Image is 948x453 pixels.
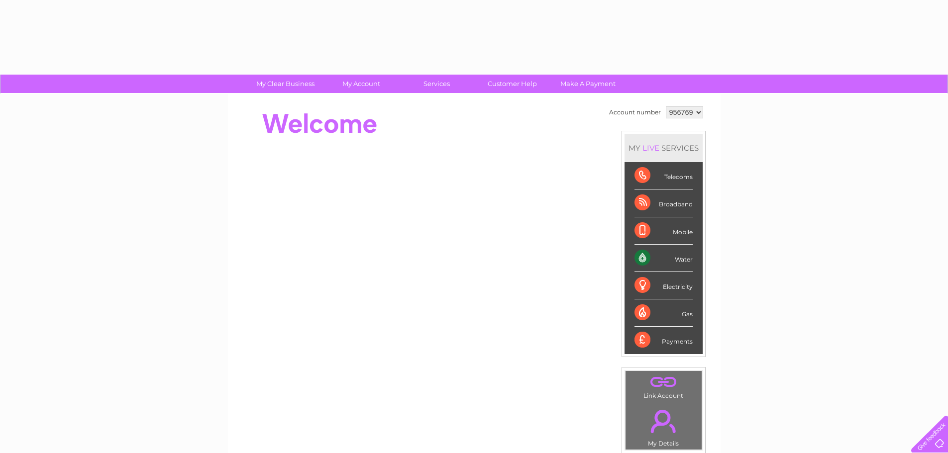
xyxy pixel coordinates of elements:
[634,217,693,245] div: Mobile
[396,75,478,93] a: Services
[634,272,693,299] div: Electricity
[625,370,702,402] td: Link Account
[634,299,693,327] div: Gas
[634,245,693,272] div: Water
[625,134,703,162] div: MY SERVICES
[628,404,699,439] a: .
[320,75,402,93] a: My Account
[634,327,693,354] div: Payments
[547,75,629,93] a: Make A Payment
[640,143,661,153] div: LIVE
[628,373,699,391] a: .
[244,75,326,93] a: My Clear Business
[634,162,693,189] div: Telecoms
[625,401,702,450] td: My Details
[471,75,553,93] a: Customer Help
[607,104,663,121] td: Account number
[634,189,693,217] div: Broadband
